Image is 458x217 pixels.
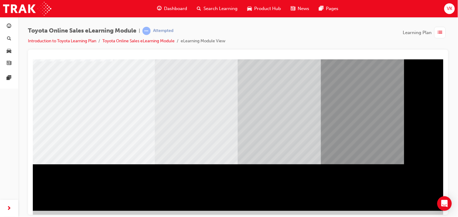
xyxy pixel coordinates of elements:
[102,38,175,44] a: Toyota Online Sales eLearning Module
[438,29,443,37] span: list-icon
[7,48,12,54] span: car-icon
[319,5,324,12] span: pages-icon
[192,2,243,15] a: search-iconSearch Learning
[152,2,192,15] a: guage-iconDashboard
[291,5,296,12] span: news-icon
[28,38,96,44] a: Introduction to Toyota Learning Plan
[286,2,314,15] a: news-iconNews
[7,61,12,66] span: news-icon
[7,36,11,42] span: search-icon
[7,205,12,212] span: next-icon
[204,5,238,12] span: Search Learning
[3,2,51,16] img: Trak
[248,5,252,12] span: car-icon
[7,24,12,29] span: guage-icon
[28,27,136,34] span: Toyota Online Sales eLearning Module
[437,196,452,211] div: Open Intercom Messenger
[243,2,286,15] a: car-iconProduct Hub
[181,38,225,45] li: eLearning Module View
[298,5,309,12] span: News
[403,29,432,36] span: Learning Plan
[142,27,151,35] span: learningRecordVerb_ATTEMPT-icon
[197,5,201,12] span: search-icon
[444,3,455,14] button: VK
[255,5,281,12] span: Product Hub
[403,27,448,38] button: Learning Plan
[153,28,173,34] div: Attempted
[314,2,343,15] a: pages-iconPages
[164,5,187,12] span: Dashboard
[139,27,140,34] span: |
[7,75,12,81] span: pages-icon
[157,5,162,12] span: guage-icon
[447,5,452,12] span: VK
[326,5,339,12] span: Pages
